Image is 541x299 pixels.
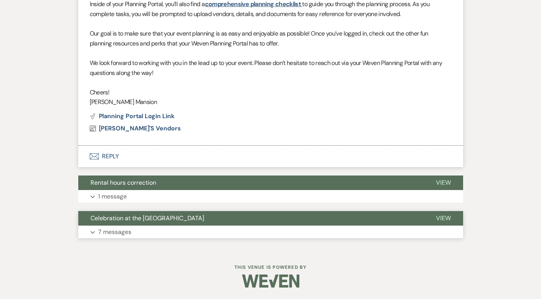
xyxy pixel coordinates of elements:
span: Celebration at the [GEOGRAPHIC_DATA] [90,214,204,222]
span: [PERSON_NAME]'s Vendors [99,124,181,132]
span: View [436,179,451,187]
span: Planning Portal Login Link [99,112,174,120]
p: [PERSON_NAME] Mansion [90,97,452,107]
span: Cheers! [90,88,110,96]
p: 1 message [98,192,127,201]
button: Planning Portal Login Link [90,113,174,119]
span: View [436,214,451,222]
span: We look forward to working with you in the lead up to your event. Please don’t hesitate to reach ... [90,59,442,77]
button: Celebration at the [GEOGRAPHIC_DATA] [78,211,424,226]
img: Weven Logo [242,268,299,294]
button: 7 messages [78,226,463,239]
span: Rental hours correction [90,179,156,187]
a: [PERSON_NAME]'s Vendors [90,125,181,132]
span: Our goal is to make sure that your event planning is as easy and enjoyable as possible! Once you’... [90,29,428,47]
button: 1 message [78,190,463,203]
button: View [424,211,463,226]
p: 7 messages [98,227,131,237]
button: Rental hours correction [78,175,424,190]
button: View [424,175,463,190]
button: Reply [78,146,463,167]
